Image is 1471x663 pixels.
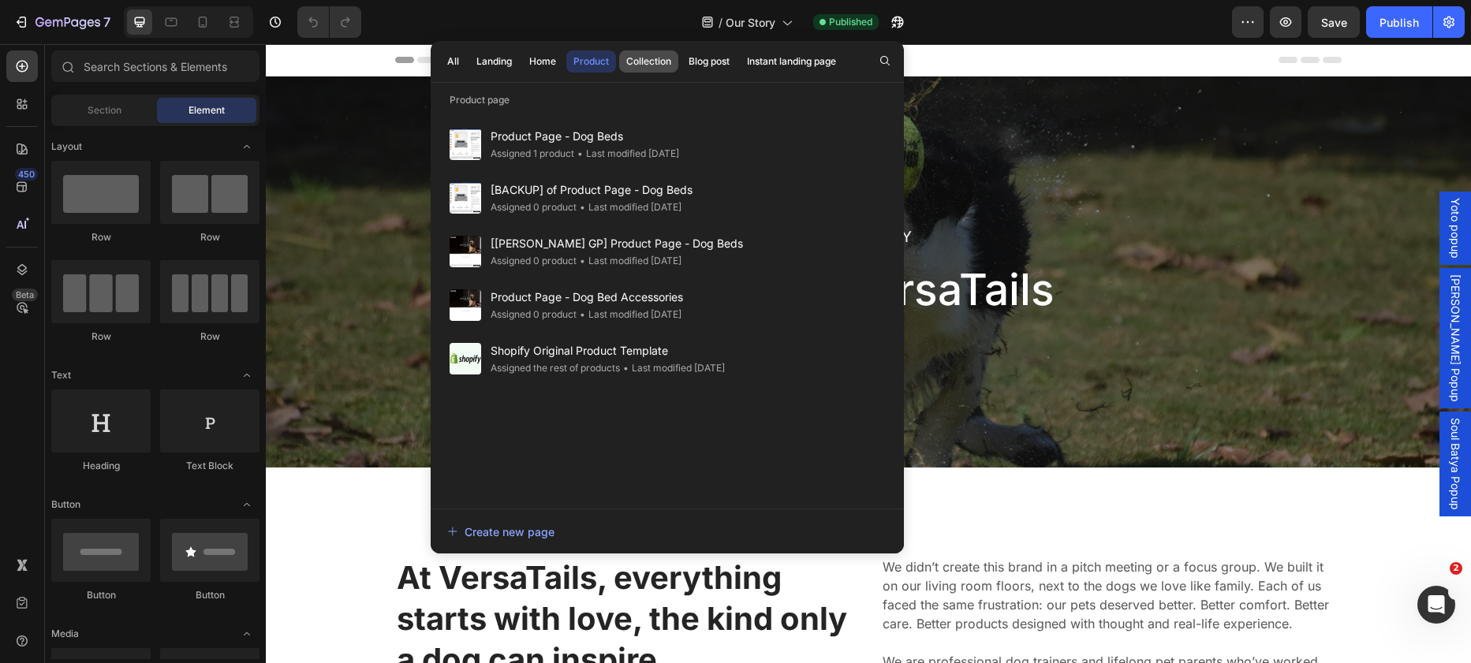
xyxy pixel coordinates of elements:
div: Instant landing page [747,54,836,69]
span: Shopify Original Product Template [491,341,725,360]
p: Product page [431,92,904,108]
div: Last modified [DATE] [620,360,725,376]
span: Section [88,103,121,117]
span: Element [189,103,225,117]
span: Soul Batya Popup [1182,374,1197,466]
span: Toggle open [234,492,259,517]
div: Text Block [160,459,259,473]
span: Button [51,497,80,512]
div: Row [51,230,151,244]
span: Toggle open [234,134,259,159]
span: • [580,255,585,266]
iframe: Design area [266,44,1471,663]
div: Beta [12,289,38,301]
button: Home [522,50,563,73]
div: 450 [15,168,38,181]
p: 7 [103,13,110,32]
span: Product Page - Dog Bed Accessories [491,288,683,307]
div: Button [51,588,151,602]
h2: At VersaTails, everything starts with love, the kind only a dog can inspire. [129,512,590,638]
span: Layout [51,140,82,154]
div: Create new page [447,523,554,540]
div: Last modified [DATE] [577,199,681,215]
span: Toggle open [234,621,259,646]
span: Product Page - Dog Beds [491,127,679,146]
div: Collection [626,54,671,69]
button: Blog post [681,50,737,73]
div: Undo/Redo [297,6,361,38]
span: 2 [1450,562,1462,575]
iframe: Intercom live chat [1417,586,1455,624]
button: Product [566,50,616,73]
span: • [623,362,629,374]
span: • [580,308,585,320]
div: Assigned 0 product [491,307,577,322]
div: Product [573,54,609,69]
span: / [719,14,722,31]
div: Assigned 1 product [491,146,574,162]
span: Yoto popup [1182,154,1197,214]
span: Toggle open [234,363,259,388]
span: Media [51,627,79,641]
button: All [440,50,466,73]
div: Row [160,330,259,344]
div: Landing [476,54,512,69]
div: Assigned 0 product [491,253,577,269]
h2: We Are VersaTails [309,216,896,276]
span: Our Story [726,14,775,31]
div: Button [160,588,259,602]
button: Landing [469,50,519,73]
div: Last modified [DATE] [577,253,681,269]
div: Row [160,230,259,244]
button: Publish [1366,6,1432,38]
span: • [577,147,583,159]
span: Published [829,15,872,29]
button: Collection [619,50,678,73]
div: Row [51,330,151,344]
button: Save [1308,6,1360,38]
div: Assigned 0 product [491,199,577,215]
div: Heading [51,459,151,473]
div: All [447,54,459,69]
span: [BACKUP] of Product Page - Dog Beds [491,181,693,199]
div: Assigned the rest of products [491,360,620,376]
div: Last modified [DATE] [577,307,681,322]
div: Publish [1380,14,1419,31]
div: Last modified [DATE] [574,146,679,162]
div: Home [529,54,556,69]
span: • [580,201,585,213]
span: Text [51,368,71,382]
h2: OUR STORY [309,181,896,207]
span: [PERSON_NAME] Popup [1182,230,1197,358]
input: Search Sections & Elements [51,50,259,82]
p: We didn’t create this brand in a pitch meeting or a focus group. We built it on our living room f... [617,513,1074,608]
span: Save [1321,16,1347,29]
div: Blog post [689,54,730,69]
button: 7 [6,6,118,38]
button: Create new page [446,516,888,547]
span: [[PERSON_NAME] GP] Product Page - Dog Beds [491,234,743,253]
button: Instant landing page [740,50,843,73]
